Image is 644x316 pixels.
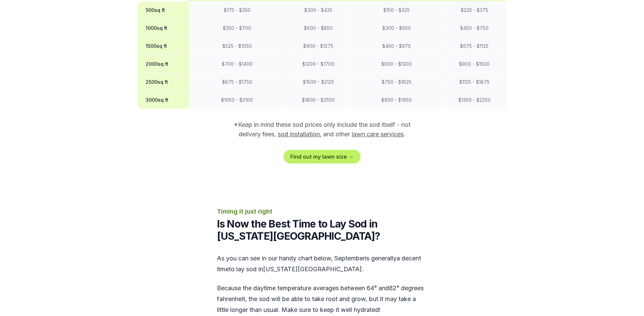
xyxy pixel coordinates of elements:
[334,255,365,262] span: september
[286,73,351,91] td: $ 1500 - $ 2125
[351,55,442,73] td: $ 600 - $ 1300
[442,55,507,73] td: $ 900 - $ 1500
[286,19,351,37] td: $ 600 - $ 850
[189,73,286,91] td: $ 875 - $ 1750
[137,37,189,55] th: 1500 sq ft
[137,73,189,91] th: 2500 sq ft
[286,37,351,55] td: $ 900 - $ 1275
[286,1,351,19] td: $ 300 - $ 425
[351,91,442,109] td: $ 900 - $ 1950
[442,91,507,109] td: $ 1350 - $ 2250
[189,55,286,73] td: $ 700 - $ 1400
[217,253,427,315] div: As you can see in our handy chart below, is generally a decent time to lay sod in [US_STATE][GEOG...
[189,19,286,37] td: $ 350 - $ 700
[351,37,442,55] td: $ 450 - $ 975
[189,1,286,19] td: $ 175 - $ 350
[442,73,507,91] td: $ 1125 - $ 1875
[217,283,427,315] p: Because the daytime temperature averages between 64 ° and 82 ° degrees fahrenheit, the sod will b...
[352,131,404,138] a: lawn care services
[442,19,507,37] td: $ 450 - $ 750
[286,91,351,109] td: $ 1800 - $ 2550
[137,55,189,73] th: 2000 sq ft
[351,19,442,37] td: $ 300 - $ 650
[351,1,442,19] td: $ 150 - $ 325
[189,37,286,55] td: $ 525 - $ 1050
[137,1,189,19] th: 500 sq ft
[137,19,189,37] th: 1000 sq ft
[224,120,420,139] p: *Keep in mind these sod prices only include the sod itself - not delivery fees, , and other .
[137,91,189,109] th: 3000 sq ft
[217,218,427,242] h2: Is Now the Best Time to Lay Sod in [US_STATE][GEOGRAPHIC_DATA]?
[442,37,507,55] td: $ 675 - $ 1125
[351,73,442,91] td: $ 750 - $ 1625
[286,55,351,73] td: $ 1200 - $ 1700
[442,1,507,19] td: $ 225 - $ 375
[217,207,427,216] p: Timing it just right
[278,131,320,138] a: sod installation
[189,91,286,109] td: $ 1050 - $ 2100
[283,150,361,163] a: Find out my lawn size →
